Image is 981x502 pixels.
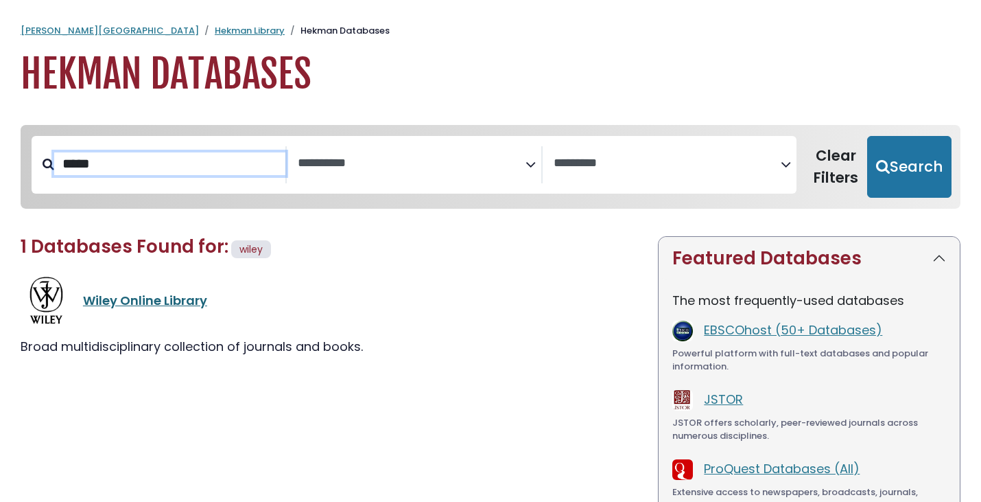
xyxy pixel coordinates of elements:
[298,157,525,171] textarea: Search
[554,157,781,171] textarea: Search
[21,234,228,259] span: 1 Databases Found for:
[215,24,285,37] a: Hekman Library
[672,291,946,310] p: The most frequently-used databases
[672,416,946,443] div: JSTOR offers scholarly, peer-reviewed journals across numerous disciplines.
[239,242,263,256] span: wiley
[21,125,960,209] nav: Search filters
[54,152,285,175] input: Search database by title or keyword
[21,24,199,37] a: [PERSON_NAME][GEOGRAPHIC_DATA]
[21,52,960,98] h1: Hekman Databases
[672,347,946,374] div: Powerful platform with full-text databases and popular information.
[867,136,952,198] button: Submit for Search Results
[704,391,743,408] a: JSTOR
[704,321,882,339] a: EBSCOhost (50+ Databases)
[21,337,641,356] div: Broad multidisciplinary collection of journals and books.
[83,292,207,309] a: Wiley Online Library
[704,460,860,477] a: ProQuest Databases (All)
[805,136,867,198] button: Clear Filters
[285,24,390,38] li: Hekman Databases
[659,237,960,280] button: Featured Databases
[21,24,960,38] nav: breadcrumb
